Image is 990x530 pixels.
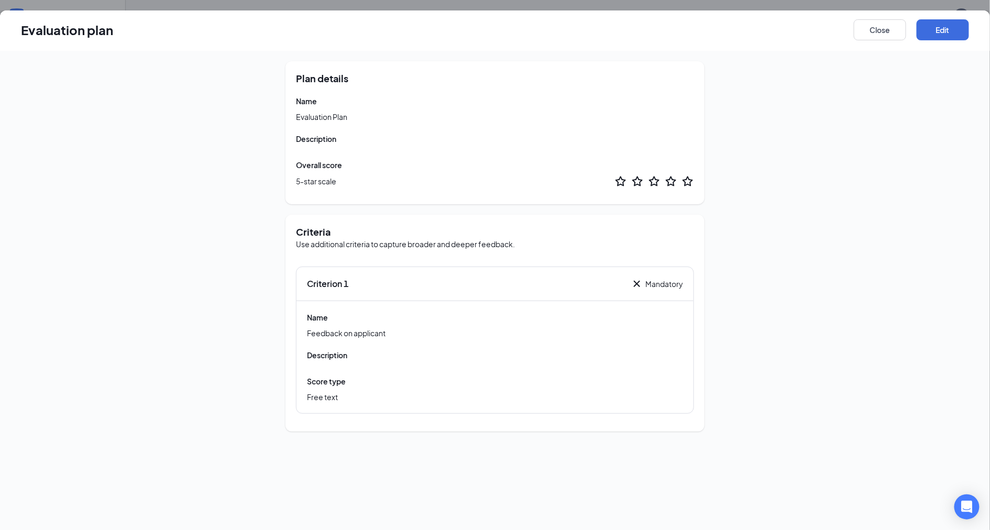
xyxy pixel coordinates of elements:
[296,160,342,170] span: Overall score
[307,278,631,290] h3: Criterion 1
[296,72,694,85] h2: Plan details
[296,95,694,107] span: Name
[307,391,338,403] span: Free text
[614,175,627,187] svg: StarBorder
[631,175,644,187] svg: StarBorder
[648,175,661,187] svg: StarBorder
[307,312,683,323] span: Name
[665,175,677,187] svg: StarBorder
[631,278,643,290] svg: Cross
[296,239,515,249] span: Use additional criteria to capture broader and deeper feedback.
[307,350,347,360] span: Description
[307,376,683,387] span: Score type
[681,175,694,187] svg: StarBorder
[296,225,694,238] h2: Criteria
[854,19,906,40] button: Close
[296,111,694,123] span: Evaluation Plan
[296,175,336,187] span: 5-star scale
[296,134,336,143] span: Description
[917,19,969,40] button: Edit
[954,494,980,520] div: Open Intercom Messenger
[21,21,113,39] h1: Evaluation plan
[645,278,683,290] span: Mandatory
[307,327,683,339] span: Feedback on applicant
